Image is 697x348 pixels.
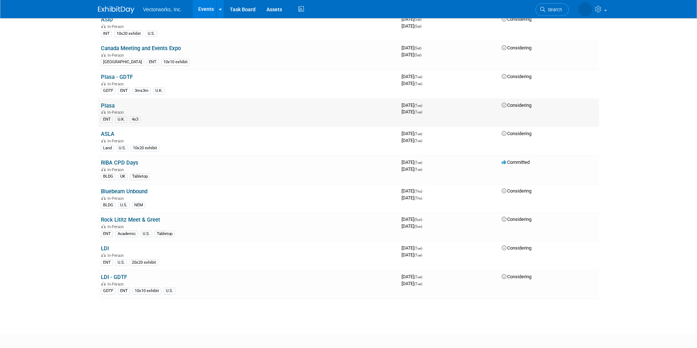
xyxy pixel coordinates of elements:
span: Considering [502,45,531,50]
img: In-Person Event [101,167,106,171]
span: (Sat) [414,53,421,57]
img: In-Person Event [101,224,106,228]
span: - [423,16,424,22]
span: (Tue) [414,167,422,171]
span: In-Person [107,24,126,29]
a: ASLA [101,131,114,137]
span: (Tue) [414,104,422,108]
span: (Tue) [414,253,422,257]
a: Plasa - GDTF [101,74,133,80]
span: - [423,217,424,222]
span: - [423,159,424,165]
div: ENT [118,288,130,294]
div: ENT [101,116,113,123]
span: [DATE] [402,81,422,86]
div: Academic [115,231,138,237]
span: (Tue) [414,132,422,136]
span: [DATE] [402,245,424,251]
span: - [423,274,424,279]
img: In-Person Event [101,253,106,257]
div: 10x20 exhibit [114,31,143,37]
a: ASID [101,16,113,23]
div: BLDG [101,173,115,180]
span: [DATE] [402,159,424,165]
span: [DATE] [402,16,424,22]
span: (Tue) [414,82,422,86]
span: [DATE] [402,109,422,114]
a: LDI [101,245,109,252]
span: (Sat) [414,17,421,21]
img: In-Person Event [101,24,106,28]
a: RIBA CPD Days [101,159,138,166]
span: (Tue) [414,282,422,286]
div: ENT [101,259,113,266]
a: Search [535,3,569,16]
div: ENT [118,88,130,94]
span: In-Person [107,253,126,258]
span: Considering [502,102,531,108]
span: [DATE] [402,195,422,201]
div: GDTF [101,288,115,294]
span: [DATE] [402,166,422,172]
div: Land [101,145,114,151]
span: Considering [502,274,531,279]
div: UK [118,173,127,180]
div: ENT [101,231,113,237]
span: (Tue) [414,139,422,143]
span: In-Person [107,167,126,172]
div: U.S. [164,288,175,294]
span: Vectorworks, Inc. [143,7,182,12]
span: (Tue) [414,246,422,250]
span: [DATE] [402,281,422,286]
span: (Tue) [414,275,422,279]
div: 3mx3m [133,88,151,94]
div: 10x10 exhibit [133,288,161,294]
div: INT [101,31,112,37]
span: (Sun) [414,218,422,222]
span: (Tue) [414,110,422,114]
div: 10x10 exhibit [161,59,190,65]
span: (Sat) [414,46,421,50]
span: [DATE] [402,217,424,222]
span: [DATE] [402,74,424,79]
img: In-Person Event [101,82,106,85]
span: In-Person [107,53,126,58]
span: - [423,74,424,79]
span: [DATE] [402,223,422,229]
div: 20x20 exhibit [130,259,158,266]
div: U.S. [118,202,130,209]
div: [GEOGRAPHIC_DATA] [101,59,144,65]
div: Tabletop [155,231,175,237]
a: Canada Meeting and Events Expo [101,45,181,52]
div: GDTF [101,88,115,94]
div: BLDG [101,202,115,209]
img: In-Person Event [101,110,106,114]
div: U.S. [117,145,128,151]
span: (Thu) [414,196,422,200]
img: Tania Arabian [578,3,592,16]
img: In-Person Event [101,139,106,142]
span: (Tue) [414,75,422,79]
span: In-Person [107,82,126,86]
div: U.S. [146,31,157,37]
span: (Sat) [414,24,421,28]
span: - [423,102,424,108]
span: In-Person [107,110,126,115]
a: LDI - GDTF [101,274,127,280]
div: 4x3 [130,116,140,123]
span: [DATE] [402,23,421,29]
span: Search [545,7,562,12]
span: In-Person [107,282,126,287]
div: U.K. [115,116,127,123]
img: In-Person Event [101,282,106,286]
img: In-Person Event [101,196,106,200]
span: [DATE] [402,102,424,108]
span: (Tue) [414,161,422,165]
span: [DATE] [402,274,424,279]
span: Considering [502,74,531,79]
span: [DATE] [402,52,421,57]
span: Committed [502,159,530,165]
span: - [423,131,424,136]
span: [DATE] [402,131,424,136]
div: 10x20 exhibit [131,145,159,151]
